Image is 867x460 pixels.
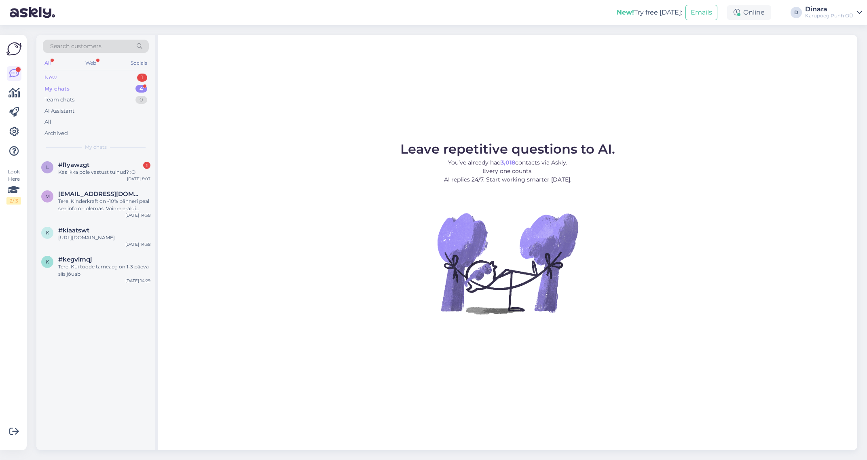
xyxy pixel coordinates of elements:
div: 1 [143,162,150,169]
p: You’ve already had contacts via Askly. Every one counts. AI replies 24/7. Start working smarter [... [400,158,615,184]
div: [URL][DOMAIN_NAME] [58,234,150,241]
div: All [43,58,52,68]
b: New! [617,8,634,16]
a: DinaraKarupoeg Puhh OÜ [805,6,862,19]
div: [DATE] 8:07 [127,176,150,182]
div: 1 [137,74,147,82]
div: D [791,7,802,18]
span: My chats [85,143,107,151]
div: Look Here [6,168,21,205]
div: New [44,74,57,82]
span: Leave repetitive questions to AI. [400,141,615,157]
span: #l1yawzgt [58,161,89,169]
div: Kas ikka pole vastust tulnud? :O [58,169,150,176]
span: #kegvimqj [58,256,92,263]
img: No Chat active [435,190,580,336]
b: 3,018 [501,159,515,166]
span: k [46,259,49,265]
span: Search customers [50,42,102,51]
span: #kiaatswt [58,227,89,234]
div: Try free [DATE]: [617,8,682,17]
div: All [44,118,51,126]
div: Dinara [805,6,853,13]
div: Tere! Kui toode tarneaeg on 1-3 päeva siis jõuab [58,263,150,278]
div: 2 / 3 [6,197,21,205]
div: Web [84,58,98,68]
div: Karupoeg Puhh OÜ [805,13,853,19]
button: Emails [685,5,717,20]
img: Askly Logo [6,41,22,57]
span: m [45,193,50,199]
span: marjuramst@gmail.com [58,190,142,198]
div: 0 [135,96,147,104]
div: [DATE] 14:29 [125,278,150,284]
div: Tere! Kinderkraft on -10% bänneri peal see info on olemas. Võime eraldi käsitsi vormistada arve 3... [58,198,150,212]
span: l [46,164,49,170]
div: My chats [44,85,70,93]
div: Online [727,5,771,20]
span: k [46,230,49,236]
div: [DATE] 14:58 [125,241,150,247]
div: Team chats [44,96,74,104]
div: Archived [44,129,68,137]
div: [DATE] 14:58 [125,212,150,218]
div: AI Assistant [44,107,74,115]
div: Socials [129,58,149,68]
div: 4 [135,85,147,93]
